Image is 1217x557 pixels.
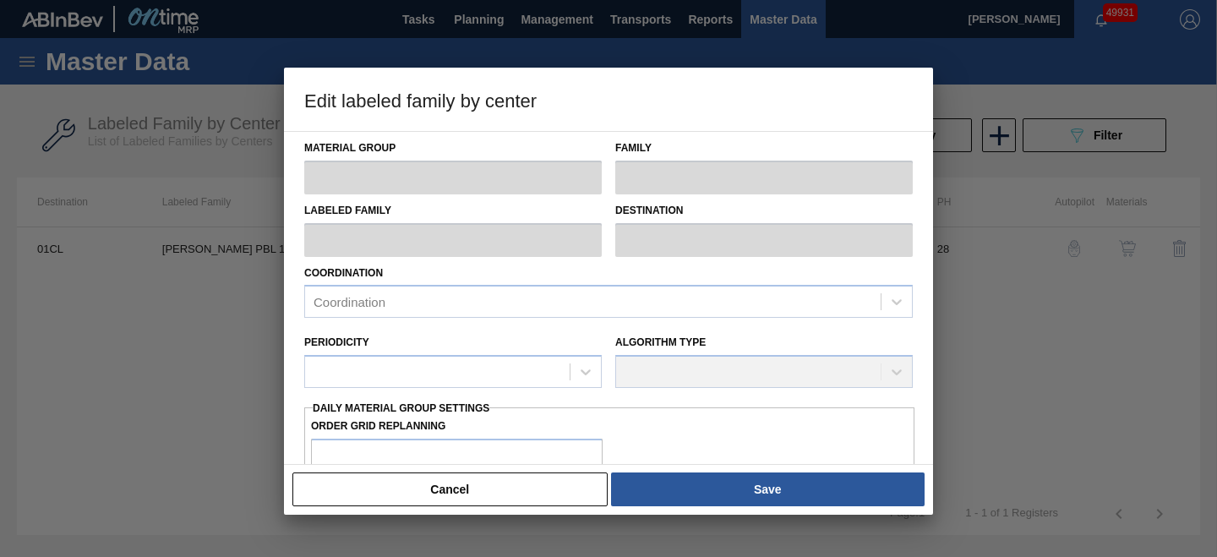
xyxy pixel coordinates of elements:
label: Algorithm Type [615,336,706,348]
span: Daily Material Group Settings [313,402,489,414]
label: Family [615,136,913,161]
h3: Edit labeled family by center [284,68,933,132]
label: Periodicity [304,336,369,348]
label: Order Grid Replanning [311,414,603,439]
label: Material Group [304,136,602,161]
label: Labeled Family [304,199,602,223]
button: Save [611,472,925,506]
label: Coordination [304,267,383,279]
button: Cancel [292,472,608,506]
label: Destination [615,199,913,223]
div: Coordination [314,295,385,309]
